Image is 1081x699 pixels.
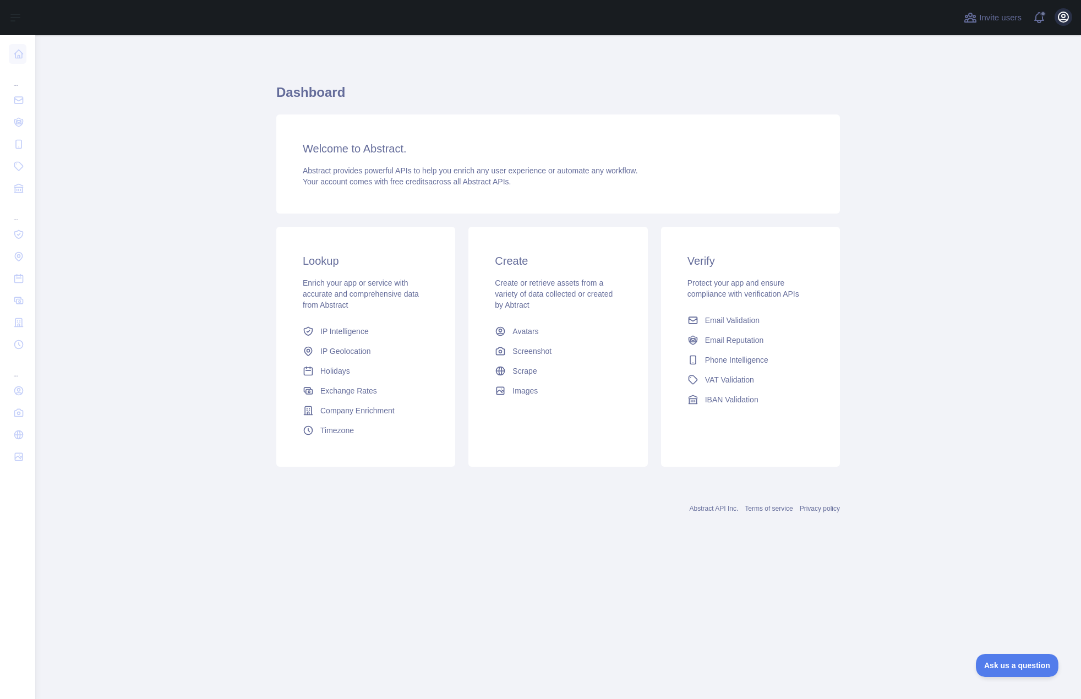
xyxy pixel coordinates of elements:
[687,253,814,269] h3: Verify
[512,365,537,376] span: Scrape
[320,425,354,436] span: Timezone
[320,405,395,416] span: Company Enrichment
[705,374,754,385] span: VAT Validation
[490,321,625,341] a: Avatars
[979,12,1022,24] span: Invite users
[705,354,768,365] span: Phone Intelligence
[320,346,371,357] span: IP Geolocation
[298,321,433,341] a: IP Intelligence
[298,341,433,361] a: IP Geolocation
[683,370,818,390] a: VAT Validation
[705,335,764,346] span: Email Reputation
[683,310,818,330] a: Email Validation
[683,330,818,350] a: Email Reputation
[687,278,799,298] span: Protect your app and ensure compliance with verification APIs
[276,84,840,110] h1: Dashboard
[298,381,433,401] a: Exchange Rates
[800,505,840,512] a: Privacy policy
[705,315,760,326] span: Email Validation
[490,361,625,381] a: Scrape
[9,200,26,222] div: ...
[495,278,613,309] span: Create or retrieve assets from a variety of data collected or created by Abtract
[390,177,428,186] span: free credits
[303,253,429,269] h3: Lookup
[9,66,26,88] div: ...
[690,505,739,512] a: Abstract API Inc.
[298,361,433,381] a: Holidays
[9,357,26,379] div: ...
[303,177,511,186] span: Your account comes with across all Abstract APIs.
[320,385,377,396] span: Exchange Rates
[512,385,538,396] span: Images
[683,390,818,409] a: IBAN Validation
[512,346,552,357] span: Screenshot
[303,278,419,309] span: Enrich your app or service with accurate and comprehensive data from Abstract
[320,326,369,337] span: IP Intelligence
[490,341,625,361] a: Screenshot
[683,350,818,370] a: Phone Intelligence
[490,381,625,401] a: Images
[495,253,621,269] h3: Create
[512,326,538,337] span: Avatars
[298,401,433,421] a: Company Enrichment
[303,166,638,175] span: Abstract provides powerful APIs to help you enrich any user experience or automate any workflow.
[320,365,350,376] span: Holidays
[705,394,758,405] span: IBAN Validation
[303,141,814,156] h3: Welcome to Abstract.
[962,9,1024,26] button: Invite users
[298,421,433,440] a: Timezone
[745,505,793,512] a: Terms of service
[976,654,1059,677] iframe: Toggle Customer Support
